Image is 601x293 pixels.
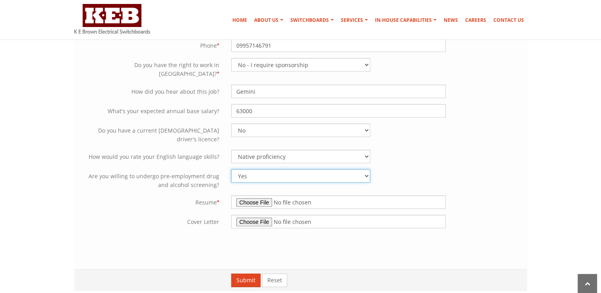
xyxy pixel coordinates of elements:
[74,39,225,50] label: Phone
[372,12,440,28] a: In-house Capabilities
[462,12,489,28] a: Careers
[74,195,225,207] label: Resume
[338,12,371,28] a: Services
[74,104,225,116] label: What's your expected annual base salary?
[287,12,337,28] a: Switchboards
[231,234,352,265] iframe: reCAPTCHA
[262,274,287,287] button: Reset
[74,215,225,226] label: Cover Letter
[251,12,286,28] a: About Us
[231,274,261,287] button: Submit
[441,12,461,28] a: News
[74,4,150,34] img: K E Brown Electrical Switchboards
[74,169,225,189] label: Are you willing to undergo pre-employment drug and alcohol screening?
[229,12,250,28] a: Home
[74,58,225,79] label: Do you have the right to work in [GEOGRAPHIC_DATA]?
[490,12,527,28] a: Contact Us
[74,150,225,161] label: How would you rate your English language skills?
[74,123,225,144] label: Do you have a current [DEMOGRAPHIC_DATA] driver's licence?
[74,85,225,96] label: How did you hear about this job?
